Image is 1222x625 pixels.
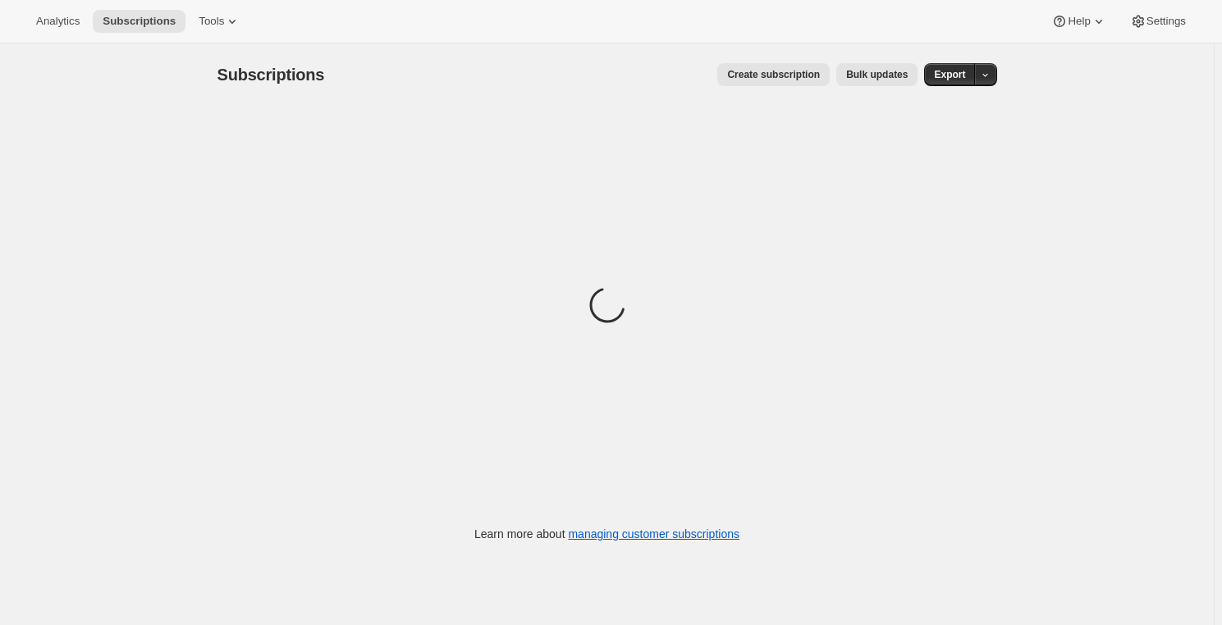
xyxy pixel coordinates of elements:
[836,63,918,86] button: Bulk updates
[846,68,908,81] span: Bulk updates
[717,63,830,86] button: Create subscription
[568,527,739,541] a: managing customer subscriptions
[217,66,325,84] span: Subscriptions
[924,63,975,86] button: Export
[934,68,965,81] span: Export
[1068,15,1090,28] span: Help
[474,526,739,542] p: Learn more about
[103,15,176,28] span: Subscriptions
[1041,10,1116,33] button: Help
[1120,10,1196,33] button: Settings
[1146,15,1186,28] span: Settings
[199,15,224,28] span: Tools
[36,15,80,28] span: Analytics
[189,10,250,33] button: Tools
[93,10,185,33] button: Subscriptions
[727,68,820,81] span: Create subscription
[26,10,89,33] button: Analytics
